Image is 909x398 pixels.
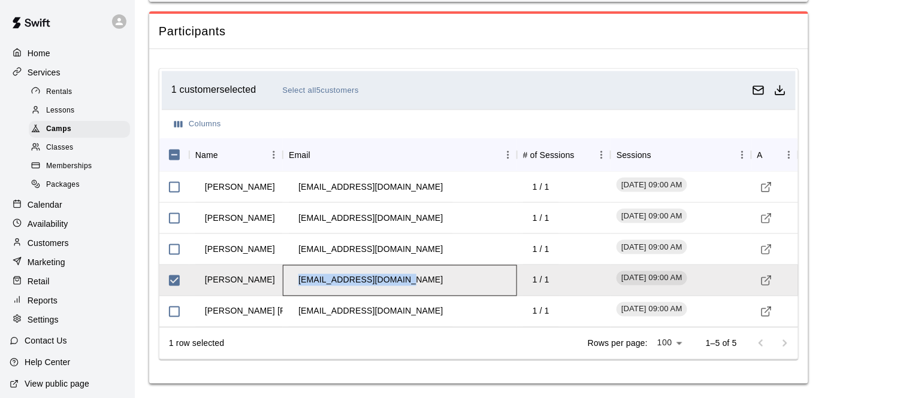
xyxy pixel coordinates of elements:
[575,147,591,163] button: Sort
[265,146,283,164] button: Menu
[189,138,283,172] div: Name
[617,273,687,284] span: [DATE] 09:00 AM
[757,138,763,172] div: Actions
[46,105,75,117] span: Lessons
[651,147,668,163] button: Sort
[10,44,125,62] a: Home
[751,138,798,172] div: Actions
[757,241,775,259] a: Visit customer profile
[29,120,135,139] a: Camps
[46,179,80,191] span: Packages
[29,176,135,195] a: Packages
[523,202,559,234] td: 1 / 1
[169,338,224,350] div: 1 row selected
[29,101,135,120] a: Lessons
[617,138,651,172] div: Sessions
[289,296,452,327] td: [EMAIL_ADDRESS][DOMAIN_NAME]
[25,378,89,390] p: View public page
[195,296,357,327] td: [PERSON_NAME] [PERSON_NAME]
[195,138,218,172] div: Name
[46,160,92,172] span: Memberships
[28,314,59,326] p: Settings
[29,102,130,119] div: Lessons
[28,256,65,268] p: Marketing
[617,304,687,315] span: [DATE] 09:00 AM
[780,146,798,164] button: Menu
[588,338,648,350] p: Rows per page:
[28,199,62,211] p: Calendar
[523,233,559,265] td: 1 / 1
[279,81,361,100] button: Select all5customers
[617,211,687,222] span: [DATE] 09:00 AM
[195,233,285,265] td: [PERSON_NAME]
[757,178,775,196] a: Visit customer profile
[195,202,285,234] td: [PERSON_NAME]
[617,180,687,191] span: [DATE] 09:00 AM
[29,84,130,101] div: Rentals
[289,265,452,296] td: [EMAIL_ADDRESS][DOMAIN_NAME]
[757,303,775,321] a: Visit customer profile
[757,272,775,290] a: Visit customer profile
[29,139,130,156] div: Classes
[706,338,737,350] p: 1–5 of 5
[46,123,71,135] span: Camps
[310,147,327,163] button: Sort
[171,81,748,100] div: 1 customer selected
[289,138,310,172] div: Email
[10,291,125,309] a: Reports
[499,146,517,164] button: Menu
[28,275,50,287] p: Retail
[10,215,125,233] a: Availability
[218,147,235,163] button: Sort
[25,356,70,368] p: Help Center
[769,80,791,101] button: Download as csv
[523,171,559,203] td: 1 / 1
[46,86,73,98] span: Rentals
[29,158,130,175] div: Memberships
[29,121,130,138] div: Camps
[10,253,125,271] a: Marketing
[10,63,125,81] a: Services
[28,66,61,78] p: Services
[617,242,687,253] span: [DATE] 09:00 AM
[10,234,125,252] a: Customers
[289,202,452,234] td: [EMAIL_ADDRESS][DOMAIN_NAME]
[763,147,780,163] button: Sort
[29,139,135,157] a: Classes
[517,138,611,172] div: # of Sessions
[593,146,611,164] button: Menu
[159,23,799,40] span: Participants
[28,237,69,249] p: Customers
[29,83,135,101] a: Rentals
[10,272,125,290] a: Retail
[171,115,224,133] button: Select columns
[653,335,687,352] div: 100
[748,80,769,101] button: Email customers
[289,171,452,203] td: [EMAIL_ADDRESS][DOMAIN_NAME]
[29,157,135,176] a: Memberships
[289,233,452,265] td: [EMAIL_ADDRESS][DOMAIN_NAME]
[733,146,751,164] button: Menu
[523,265,559,296] td: 1 / 1
[195,171,285,203] td: [PERSON_NAME]
[611,138,751,172] div: Sessions
[757,209,775,227] a: Visit customer profile
[25,335,67,347] p: Contact Us
[28,218,68,230] p: Availability
[28,47,50,59] p: Home
[523,138,575,172] div: # of Sessions
[28,294,58,306] p: Reports
[195,265,285,296] td: [PERSON_NAME]
[10,311,125,329] div: Settings
[29,177,130,193] div: Packages
[46,142,73,154] span: Classes
[10,196,125,214] a: Calendar
[283,138,517,172] div: Email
